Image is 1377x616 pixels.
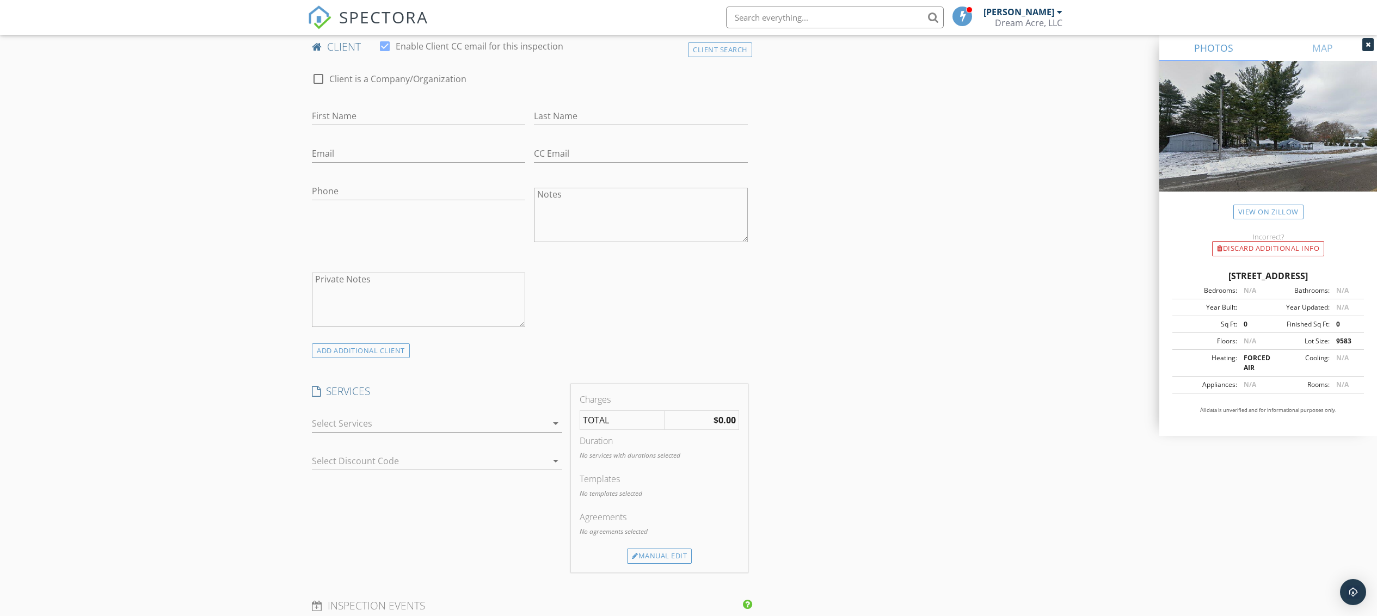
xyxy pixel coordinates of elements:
[1330,336,1361,346] div: 9583
[1268,380,1330,390] div: Rooms:
[1176,286,1237,295] div: Bedrooms:
[1336,286,1349,295] span: N/A
[312,40,748,54] h4: client
[1237,319,1268,329] div: 0
[312,343,410,358] div: ADD ADDITIONAL client
[1336,303,1349,312] span: N/A
[312,384,562,398] h4: SERVICES
[1176,319,1237,329] div: Sq Ft:
[627,549,692,564] div: Manual Edit
[1268,286,1330,295] div: Bathrooms:
[312,599,748,613] h4: INSPECTION EVENTS
[1268,303,1330,312] div: Year Updated:
[1336,353,1349,362] span: N/A
[1176,380,1237,390] div: Appliances:
[549,417,562,430] i: arrow_drop_down
[549,454,562,467] i: arrow_drop_down
[1233,205,1304,219] a: View on Zillow
[1159,61,1377,218] img: streetview
[1244,380,1256,389] span: N/A
[1336,380,1349,389] span: N/A
[983,7,1054,17] div: [PERSON_NAME]
[339,5,428,28] span: SPECTORA
[580,434,739,447] div: Duration
[1176,353,1237,373] div: Heating:
[1176,303,1237,312] div: Year Built:
[726,7,944,28] input: Search everything...
[580,393,739,406] div: Charges
[308,5,331,29] img: The Best Home Inspection Software - Spectora
[688,42,752,57] div: Client Search
[580,411,665,430] td: TOTAL
[1237,353,1268,373] div: FORCED AIR
[329,73,466,84] label: Client is a Company/Organization
[396,41,563,52] label: Enable Client CC email for this inspection
[308,15,428,38] a: SPECTORA
[1212,241,1324,256] div: Discard Additional info
[1159,35,1268,61] a: PHOTOS
[1268,35,1377,61] a: MAP
[1159,232,1377,241] div: Incorrect?
[1268,353,1330,373] div: Cooling:
[1244,336,1256,346] span: N/A
[580,510,739,523] div: Agreements
[1172,406,1364,414] p: All data is unverified and for informational purposes only.
[580,451,739,460] p: No services with durations selected
[1244,286,1256,295] span: N/A
[580,489,739,498] p: No templates selected
[580,527,739,537] p: No agreements selected
[1340,579,1366,605] div: Open Intercom Messenger
[1268,336,1330,346] div: Lot Size:
[714,414,736,426] strong: $0.00
[1176,336,1237,346] div: Floors:
[1172,269,1364,282] div: [STREET_ADDRESS]
[1330,319,1361,329] div: 0
[1268,319,1330,329] div: Finished Sq Ft:
[995,17,1062,28] div: Dream Acre, LLC
[580,472,739,485] div: Templates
